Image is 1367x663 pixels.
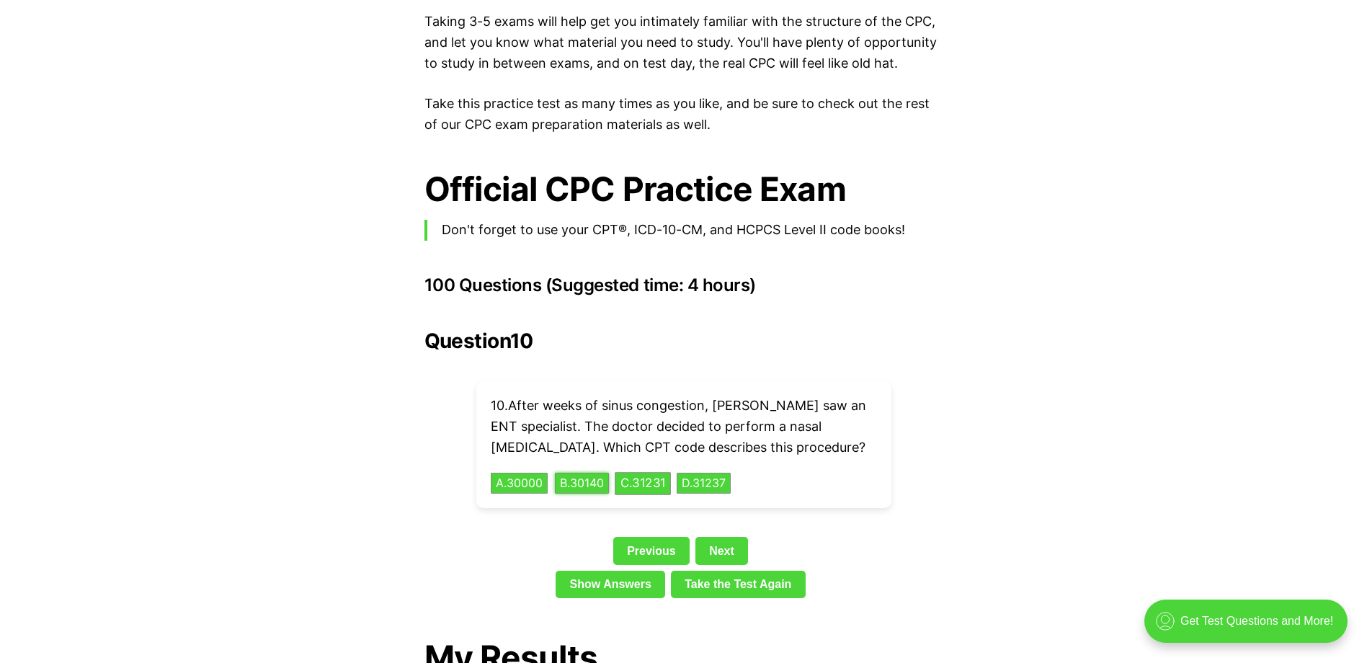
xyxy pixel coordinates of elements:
[491,396,877,458] p: 10 . After weeks of sinus congestion, [PERSON_NAME] saw an ENT specialist. The doctor decided to ...
[695,537,748,564] a: Next
[671,571,806,598] a: Take the Test Again
[1132,592,1367,663] iframe: portal-trigger
[555,473,609,494] button: B.30140
[424,170,943,208] h1: Official CPC Practice Exam
[615,472,671,494] button: C.31231
[424,220,943,241] blockquote: Don't forget to use your CPT®, ICD-10-CM, and HCPCS Level II code books!
[424,275,943,295] h3: 100 Questions (Suggested time: 4 hours)
[424,329,943,352] h2: Question 10
[556,571,665,598] a: Show Answers
[491,473,548,494] button: A.30000
[424,12,943,74] p: Taking 3-5 exams will help get you intimately familiar with the structure of the CPC, and let you...
[613,537,690,564] a: Previous
[424,94,943,135] p: Take this practice test as many times as you like, and be sure to check out the rest of our CPC e...
[677,473,731,494] button: D.31237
